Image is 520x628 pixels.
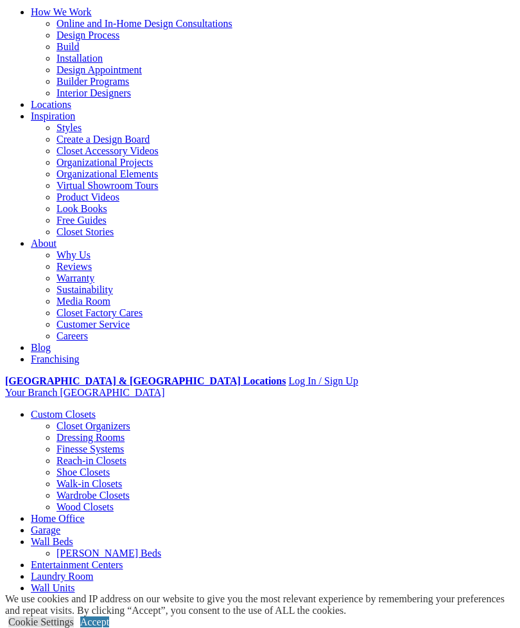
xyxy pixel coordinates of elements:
a: Garage [31,525,60,535]
a: Wood Closets [56,501,114,512]
a: Entertainment Centers [31,559,123,570]
a: Styles [56,122,82,133]
a: Warranty [56,273,94,283]
a: Closet Organizers [56,420,130,431]
a: Sustainability [56,284,113,295]
a: Franchising [31,354,80,364]
a: Interior Designers [56,87,131,98]
a: Home Office [31,513,85,524]
a: [PERSON_NAME] Beds [56,548,161,559]
a: Design Appointment [56,64,142,75]
a: Installation [56,53,103,64]
a: Dressing Rooms [56,432,125,443]
a: Organizational Projects [56,157,153,168]
a: Free Guides [56,215,107,226]
a: Wall Beds [31,536,73,547]
a: Walk-in Closets [56,478,122,489]
a: Inspiration [31,111,75,121]
a: Shoe Closets [56,467,110,478]
a: Closet Factory Cares [56,307,143,318]
a: Your Branch [GEOGRAPHIC_DATA] [5,387,165,398]
div: We use cookies and IP address on our website to give you the most relevant experience by remember... [5,593,520,616]
a: Customer Service [56,319,130,330]
a: Create a Design Board [56,134,150,145]
span: [GEOGRAPHIC_DATA] [60,387,164,398]
a: Product Videos [56,192,119,202]
a: Design Process [56,30,119,40]
a: Locations [31,99,71,110]
a: How We Work [31,6,92,17]
a: Custom Closets [31,409,96,420]
a: Media Room [56,296,110,307]
a: [GEOGRAPHIC_DATA] & [GEOGRAPHIC_DATA] Locations [5,375,286,386]
a: Reach-in Closets [56,455,126,466]
a: Finesse Systems [56,444,124,454]
a: Look Books [56,203,107,214]
a: Blog [31,342,51,353]
a: Build [56,41,80,52]
a: Log In / Sign Up [288,375,358,386]
a: Organizational Elements [56,168,158,179]
a: Why Us [56,249,91,260]
a: Online and In-Home Design Consultations [56,18,232,29]
a: Cookie Settings [8,616,74,627]
a: Laundry Room [31,571,93,582]
a: Reviews [56,261,92,272]
a: About [31,238,56,249]
a: Closet Stories [56,226,114,237]
a: Wardrobe Closets [56,490,130,501]
a: Closet Accessory Videos [56,145,159,156]
a: Wall Units [31,582,74,593]
a: Careers [56,330,88,341]
span: Your Branch [5,387,57,398]
a: Builder Programs [56,76,129,87]
a: Accept [80,616,109,627]
a: Virtual Showroom Tours [56,180,159,191]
